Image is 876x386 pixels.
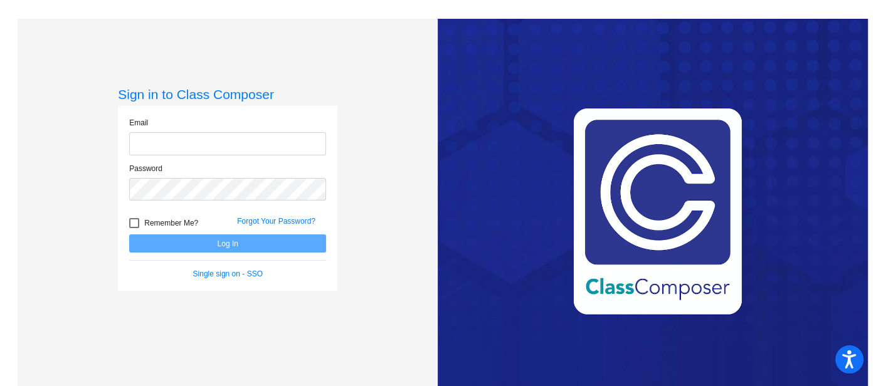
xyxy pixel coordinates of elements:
label: Email [129,117,148,128]
button: Log In [129,234,326,253]
span: Remember Me? [144,216,198,231]
a: Single sign on - SSO [193,269,263,278]
a: Forgot Your Password? [237,217,315,226]
label: Password [129,163,162,174]
h3: Sign in to Class Composer [118,86,337,102]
